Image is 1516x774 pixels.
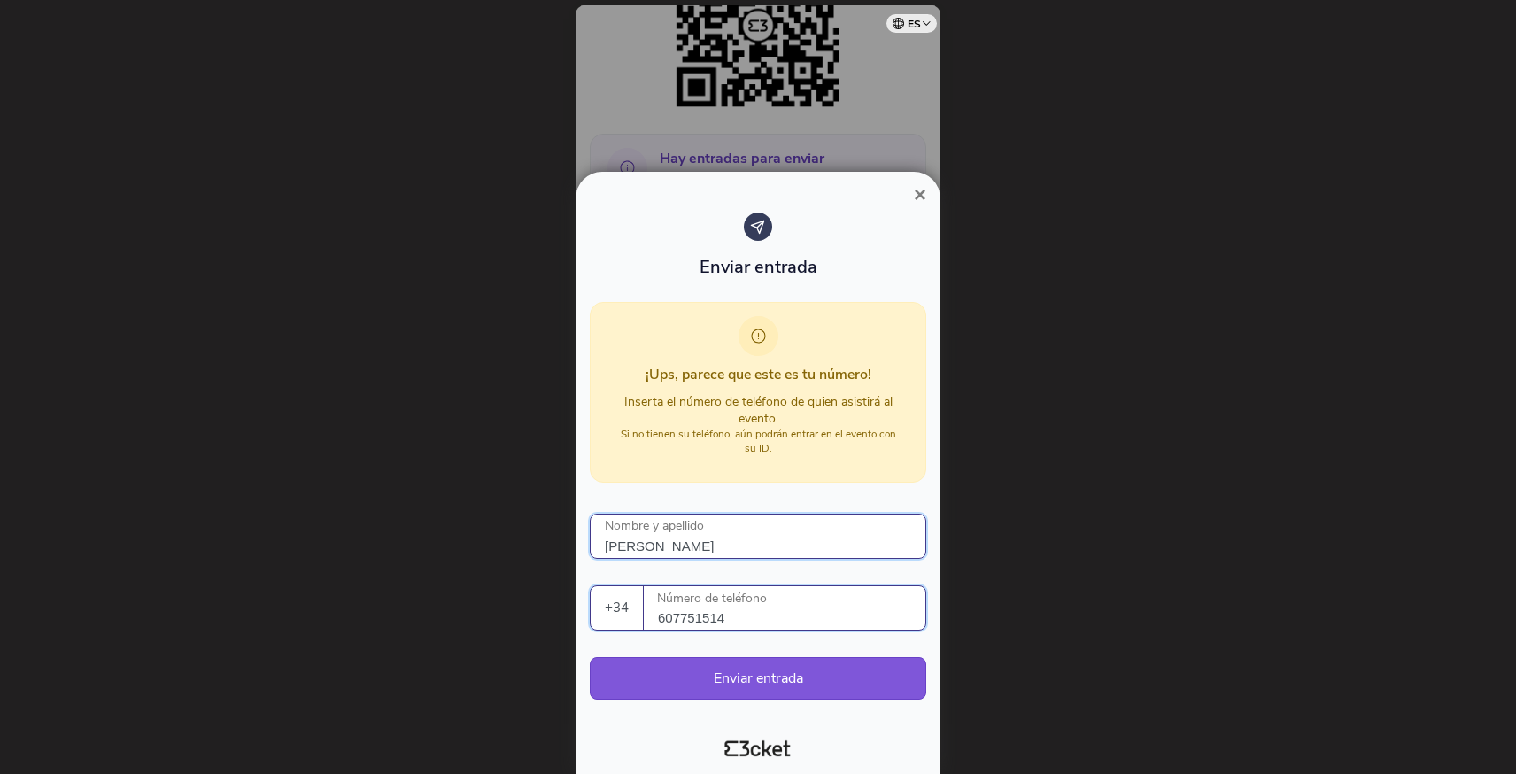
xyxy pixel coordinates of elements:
span: ¡Ups, parece que este es tu número! [646,365,871,384]
div: Inserta el número de teléfono de quien asistirá al evento. [617,393,898,455]
label: Nombre y apellido [590,514,719,539]
button: Enviar entrada [590,657,926,700]
span: × [914,182,926,206]
small: Si no tienen su teléfono, aún podrán entrar en el evento con su ID. [621,427,896,455]
label: Número de teléfono [644,586,927,611]
span: Enviar entrada [700,255,817,279]
input: Nombre y apellido [590,514,926,559]
input: Número de teléfono [658,586,925,630]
